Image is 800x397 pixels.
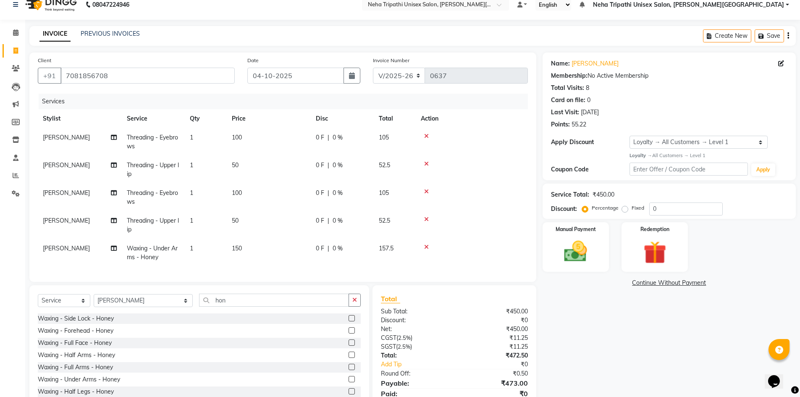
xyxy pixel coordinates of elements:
div: ₹11.25 [454,342,534,351]
div: ₹450.00 [454,325,534,334]
div: Card on file: [551,96,585,105]
div: Waxing - Half Legs - Honey [38,387,114,396]
div: Waxing - Full Face - Honey [38,339,112,347]
span: 150 [232,245,242,252]
span: Total [381,294,400,303]
span: [PERSON_NAME] [43,189,90,197]
span: 1 [190,245,193,252]
span: 0 F [316,161,324,170]
span: 50 [232,217,239,224]
span: 0 % [333,189,343,197]
div: ( ) [375,342,454,351]
a: Add Tip [375,360,467,369]
button: Save [755,29,784,42]
img: _cash.svg [557,238,594,265]
th: Price [227,109,311,128]
span: 1 [190,217,193,224]
iframe: chat widget [765,363,792,389]
span: 0 F [316,133,324,142]
div: Service Total: [551,190,589,199]
span: | [328,133,329,142]
div: ₹0.50 [454,369,534,378]
span: 100 [232,134,242,141]
div: ₹0 [468,360,534,369]
div: Last Visit: [551,108,579,117]
div: Payable: [375,378,454,388]
span: Threading - Eyebrows [127,134,178,150]
div: Round Off: [375,369,454,378]
span: 0 % [333,133,343,142]
div: ( ) [375,334,454,342]
span: 105 [379,189,389,197]
label: Invoice Number [373,57,409,64]
div: ₹472.50 [454,351,534,360]
div: Waxing - Full Arms - Honey [38,363,113,372]
strong: Loyalty → [630,152,652,158]
span: Neha Tripathi Unisex Salon, [PERSON_NAME][GEOGRAPHIC_DATA] [593,0,784,9]
span: CGST [381,334,396,342]
div: Total Visits: [551,84,584,92]
label: Manual Payment [556,226,596,233]
span: 2.5% [398,343,410,350]
span: 105 [379,134,389,141]
div: Membership: [551,71,588,80]
div: Points: [551,120,570,129]
th: Disc [311,109,374,128]
span: 0 F [316,216,324,225]
span: 100 [232,189,242,197]
input: Enter Offer / Coupon Code [630,163,748,176]
input: Search by Name/Mobile/Email/Code [60,68,235,84]
span: | [328,161,329,170]
span: 1 [190,161,193,169]
span: 157.5 [379,245,393,252]
span: 52.5 [379,217,390,224]
label: Percentage [592,204,619,212]
th: Stylist [38,109,122,128]
div: Net: [375,325,454,334]
div: ₹473.00 [454,378,534,388]
div: [DATE] [581,108,599,117]
span: 0 F [316,189,324,197]
div: ₹0 [454,316,534,325]
div: Coupon Code [551,165,630,174]
span: | [328,189,329,197]
button: Apply [751,163,775,176]
input: Search or Scan [199,294,349,307]
th: Service [122,109,185,128]
span: [PERSON_NAME] [43,134,90,141]
span: 0 % [333,161,343,170]
button: Create New [703,29,751,42]
span: SGST [381,343,396,350]
div: All Customers → Level 1 [630,152,787,159]
div: Waxing - Forehead - Honey [38,326,113,335]
label: Redemption [640,226,669,233]
th: Qty [185,109,227,128]
div: ₹450.00 [593,190,614,199]
div: Waxing - Half Arms - Honey [38,351,115,360]
div: ₹11.25 [454,334,534,342]
a: INVOICE [39,26,71,42]
img: _gift.svg [636,238,674,267]
span: | [328,244,329,253]
div: Discount: [551,205,577,213]
button: +91 [38,68,61,84]
div: Waxing - Side Lock - Honey [38,314,114,323]
a: Continue Without Payment [544,279,794,287]
a: PREVIOUS INVOICES [81,30,140,37]
div: Sub Total: [375,307,454,316]
span: Waxing - Under Arms - Honey [127,245,178,261]
div: Waxing - Under Arms - Honey [38,375,120,384]
div: 0 [587,96,590,105]
div: 8 [586,84,589,92]
div: Apply Discount [551,138,630,147]
span: 0 F [316,244,324,253]
span: [PERSON_NAME] [43,217,90,224]
div: No Active Membership [551,71,787,80]
div: 55.22 [572,120,586,129]
div: Name: [551,59,570,68]
label: Client [38,57,51,64]
span: | [328,216,329,225]
span: 52.5 [379,161,390,169]
span: Threading - Eyebrows [127,189,178,205]
span: [PERSON_NAME] [43,245,90,252]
